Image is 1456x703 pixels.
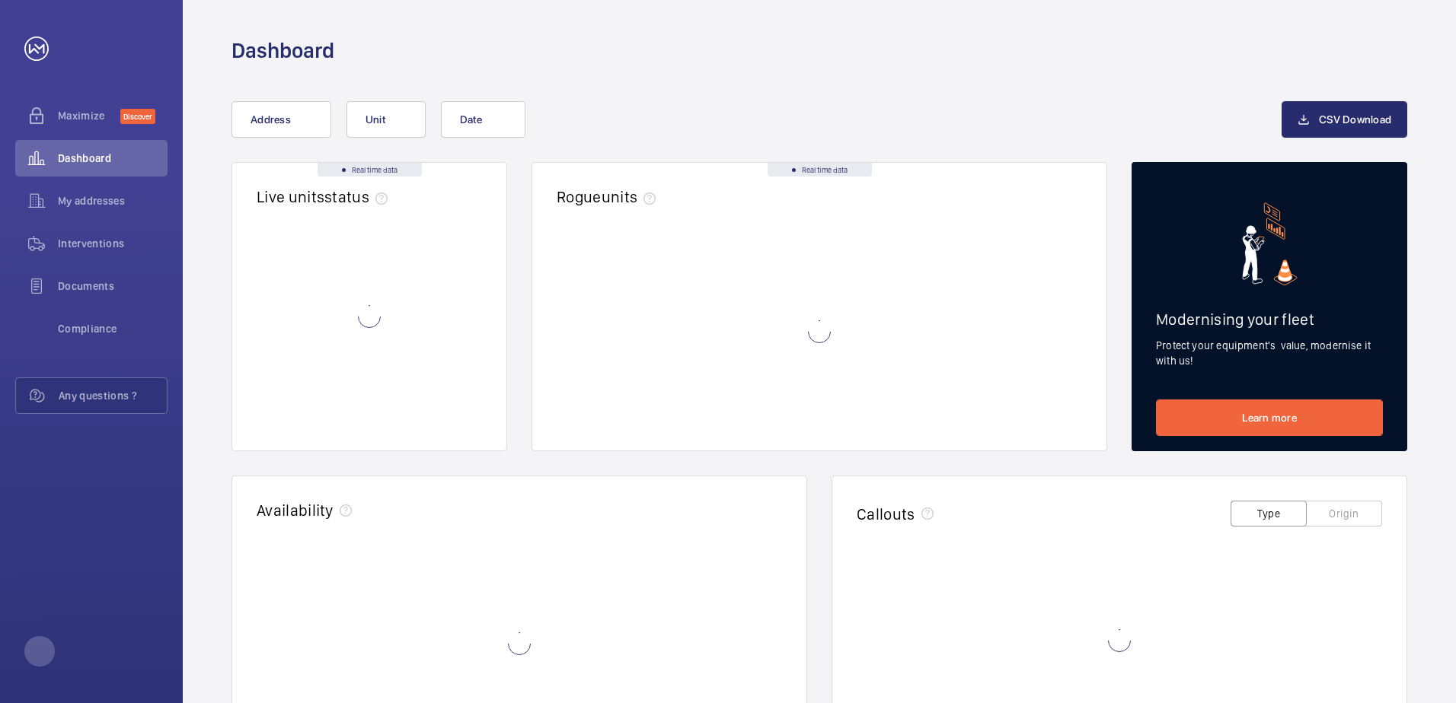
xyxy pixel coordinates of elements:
span: units [602,187,663,206]
span: status [324,187,394,206]
span: Dashboard [58,151,168,166]
span: My addresses [58,193,168,208]
h2: Modernising your fleet [1156,310,1383,329]
span: Any questions ? [59,388,167,403]
img: marketing-card.svg [1242,202,1298,285]
span: Date [460,113,482,126]
h2: Callouts [857,504,915,523]
span: Unit [366,113,385,126]
div: Real time data [768,163,872,177]
span: CSV Download [1319,113,1391,126]
button: Unit [346,101,426,138]
button: Address [231,101,331,138]
span: Address [251,113,291,126]
button: Type [1231,501,1307,526]
span: Documents [58,278,168,294]
button: Date [441,101,525,138]
h2: Availability [257,501,334,520]
h2: Rogue [557,187,662,206]
button: Origin [1306,501,1382,526]
h1: Dashboard [231,37,334,65]
a: Learn more [1156,399,1383,436]
span: Discover [120,109,155,124]
button: CSV Download [1282,101,1407,138]
span: Interventions [58,236,168,251]
div: Real time data [318,163,422,177]
p: Protect your equipment's value, modernise it with us! [1156,338,1383,368]
span: Maximize [58,108,120,123]
h2: Live units [257,187,394,206]
span: Compliance [58,321,168,336]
